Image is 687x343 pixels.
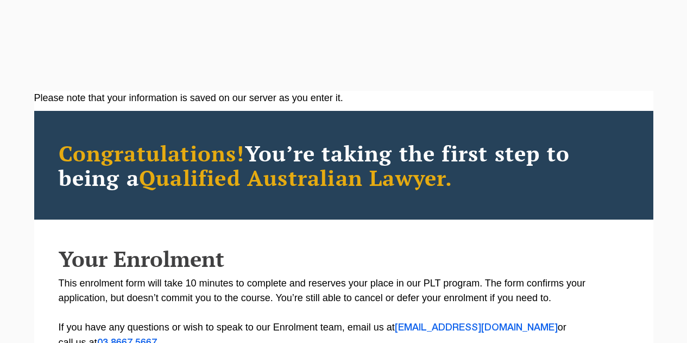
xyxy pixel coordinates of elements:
span: Qualified Australian Lawyer. [139,163,453,192]
span: Congratulations! [59,139,245,167]
div: Please note that your information is saved on our server as you enter it. [34,91,653,105]
h2: Your Enrolment [59,247,629,271]
a: [EMAIL_ADDRESS][DOMAIN_NAME] [395,323,558,332]
h2: You’re taking the first step to being a [59,141,629,190]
